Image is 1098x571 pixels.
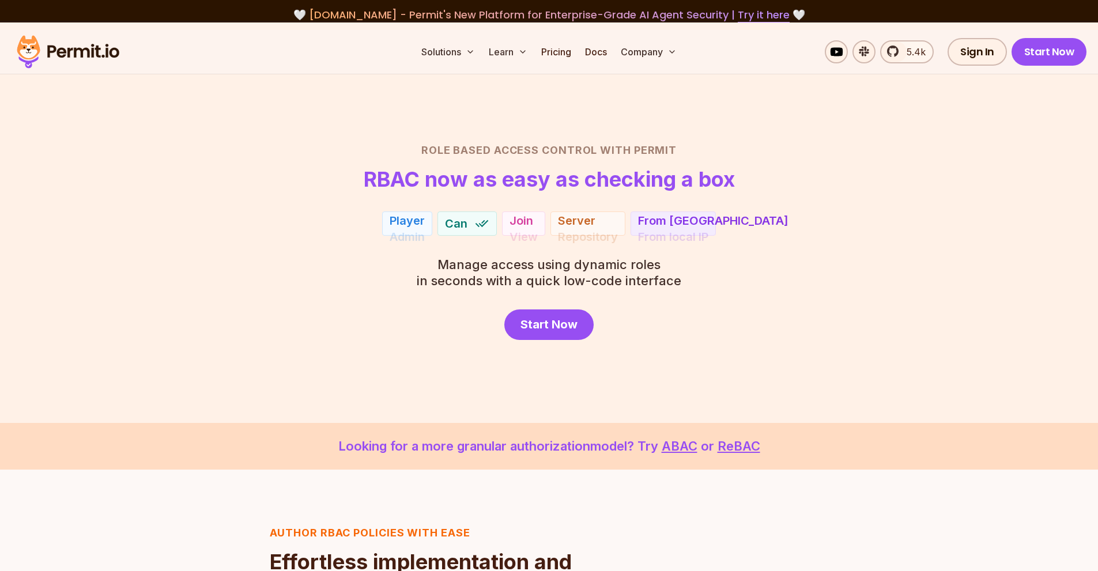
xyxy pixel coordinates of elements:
div: Repository [558,229,618,245]
a: ReBAC [718,438,760,453]
div: View [510,229,538,245]
span: Manage access using dynamic roles [417,256,681,273]
a: Start Now [1012,38,1087,66]
span: with Permit [600,142,677,158]
div: Server [558,213,595,229]
button: Company [616,40,681,63]
a: Start Now [504,309,594,340]
div: Admin [390,229,425,245]
a: Try it here [738,7,790,22]
p: in seconds with a quick low-code interface [417,256,681,289]
div: From [GEOGRAPHIC_DATA] [638,213,788,229]
a: Docs [580,40,612,63]
a: Pricing [537,40,576,63]
span: Start Now [520,316,578,332]
a: ABAC [662,438,697,453]
h1: RBAC now as easy as checking a box [364,168,735,191]
h3: Author RBAC POLICIES with EASE [270,525,584,541]
h2: Role Based Access Control [146,142,953,158]
p: Looking for a more granular authorization model? Try or [28,437,1070,456]
span: [DOMAIN_NAME] - Permit's New Platform for Enterprise-Grade AI Agent Security | [309,7,790,22]
div: Join [510,213,533,229]
img: Permit logo [12,32,124,71]
div: Player [390,213,425,229]
span: 5.4k [900,45,926,59]
button: Learn [484,40,532,63]
div: 🤍 🤍 [28,7,1070,23]
button: Solutions [417,40,480,63]
div: From local IP [638,229,708,245]
span: Can [445,215,467,232]
a: Sign In [948,38,1007,66]
a: 5.4k [880,40,934,63]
